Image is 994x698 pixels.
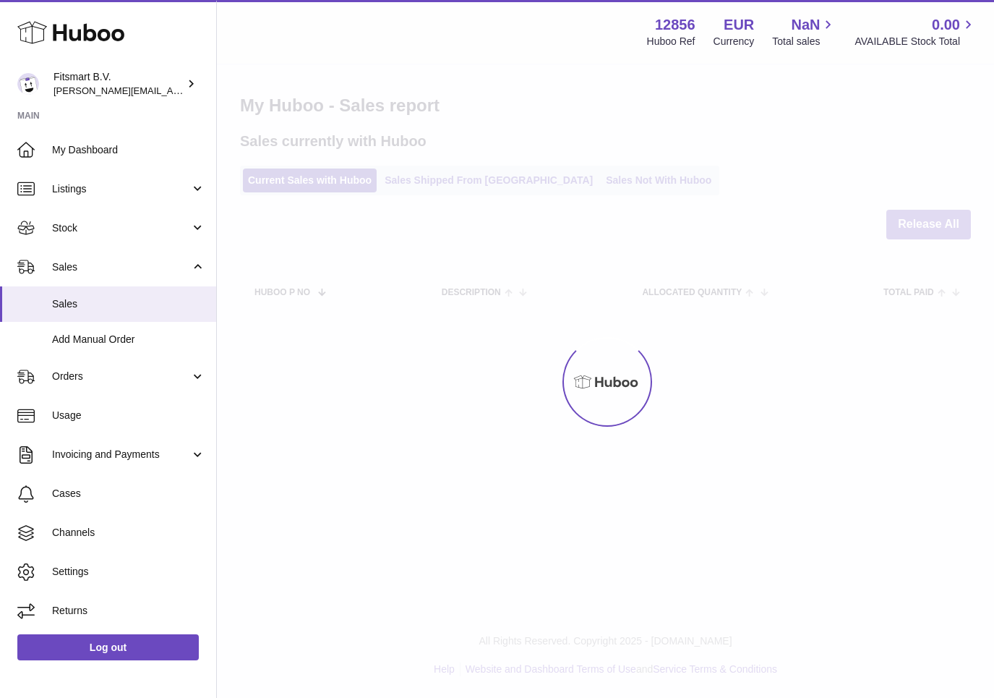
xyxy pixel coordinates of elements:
[53,70,184,98] div: Fitsmart B.V.
[772,15,836,48] a: NaN Total sales
[53,85,290,96] span: [PERSON_NAME][EMAIL_ADDRESS][DOMAIN_NAME]
[772,35,836,48] span: Total sales
[52,526,205,540] span: Channels
[854,35,977,48] span: AVAILABLE Stock Total
[52,333,205,346] span: Add Manual Order
[714,35,755,48] div: Currency
[724,15,754,35] strong: EUR
[655,15,695,35] strong: 12856
[791,15,820,35] span: NaN
[52,409,205,422] span: Usage
[52,182,190,196] span: Listings
[932,15,960,35] span: 0.00
[647,35,695,48] div: Huboo Ref
[52,260,190,274] span: Sales
[52,221,190,235] span: Stock
[17,73,39,95] img: jonathan@leaderoo.com
[52,487,205,501] span: Cases
[52,565,205,579] span: Settings
[854,15,977,48] a: 0.00 AVAILABLE Stock Total
[52,604,205,618] span: Returns
[52,143,205,157] span: My Dashboard
[17,634,199,660] a: Log out
[52,297,205,311] span: Sales
[52,370,190,383] span: Orders
[52,448,190,461] span: Invoicing and Payments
